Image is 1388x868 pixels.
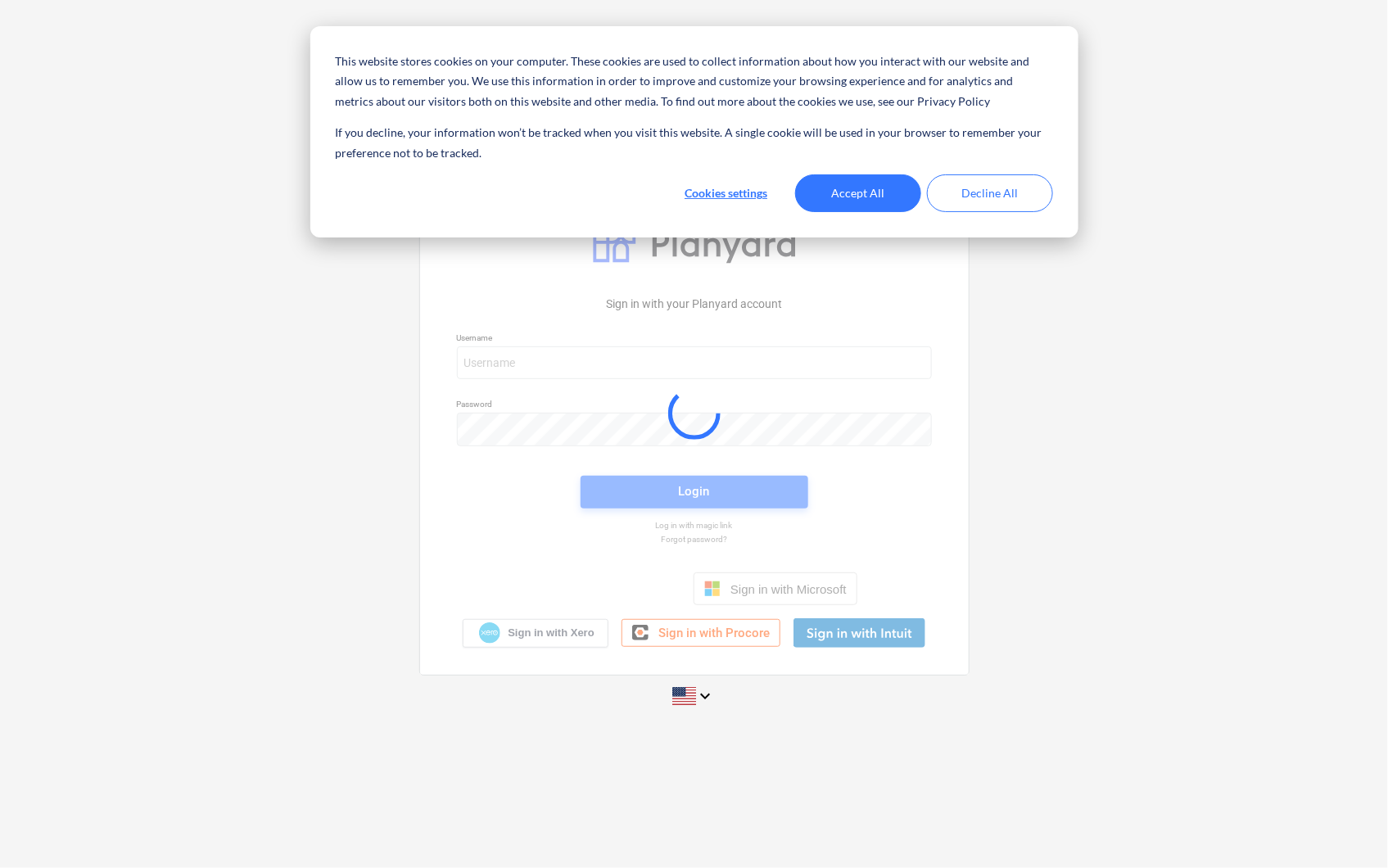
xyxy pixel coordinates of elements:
p: If you decline, your information won’t be tracked when you visit this website. A single cookie wi... [335,123,1052,163]
button: Decline All [927,174,1053,212]
button: Cookies settings [663,174,789,212]
p: This website stores cookies on your computer. These cookies are used to collect information about... [335,52,1052,112]
i: keyboard_arrow_down [696,686,716,706]
div: Cookie banner [310,26,1078,237]
button: Accept All [795,174,921,212]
